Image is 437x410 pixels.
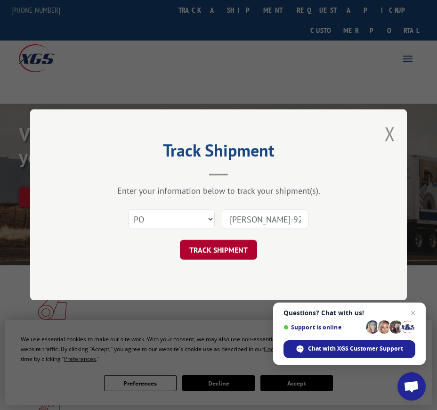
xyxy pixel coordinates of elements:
[407,307,419,319] span: Close chat
[283,324,363,331] span: Support is online
[77,186,360,197] div: Enter your information below to track your shipment(s).
[222,210,308,230] input: Number(s)
[308,344,403,353] span: Chat with XGS Customer Support
[397,372,426,401] div: Open chat
[283,340,415,358] div: Chat with XGS Customer Support
[283,309,415,317] span: Questions? Chat with us!
[180,240,257,260] button: TRACK SHIPMENT
[77,144,360,162] h2: Track Shipment
[385,121,395,146] button: Close modal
